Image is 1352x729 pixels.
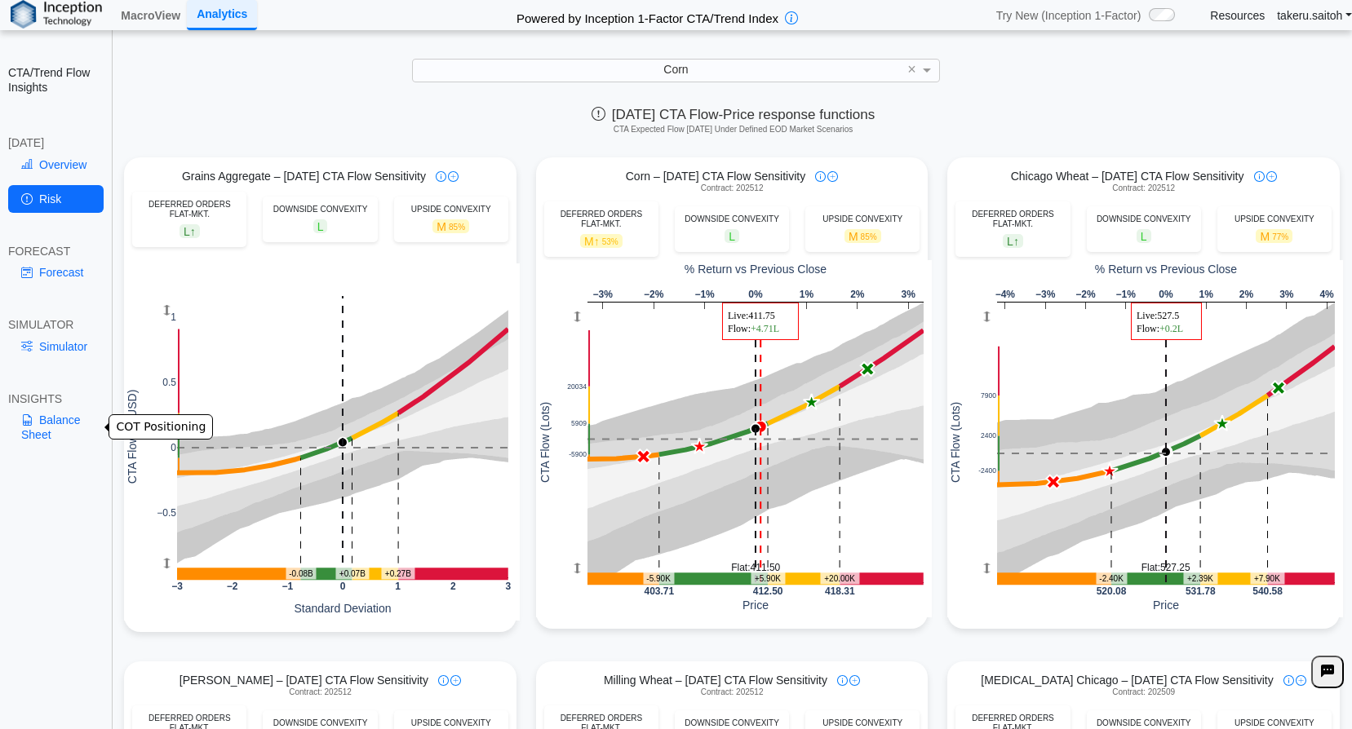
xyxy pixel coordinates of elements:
span: Contract: 202509 [1112,687,1175,697]
a: Forecast [8,258,104,286]
span: Corn – [DATE] CTA Flow Sensitivity [626,169,805,183]
span: [PERSON_NAME] – [DATE] CTA Flow Sensitivity [180,673,428,687]
div: DOWNSIDE CONVEXITY [271,205,369,214]
div: UPSIDE CONVEXITY [813,718,911,728]
div: DEFERRED ORDERS FLAT-MKT. [964,210,1062,229]
img: plus-icon.svg [1266,171,1277,182]
span: Clear value [905,60,919,82]
span: [DATE] CTA Flow-Price response functions [592,107,875,122]
a: Simulator [8,333,104,360]
span: M [844,229,881,243]
span: ↑ [1013,234,1019,247]
div: DOWNSIDE CONVEXITY [1095,214,1193,224]
div: DEFERRED ORDERS FLAT-MKT. [552,210,650,229]
h5: CTA Expected Flow [DATE] Under Defined EOD Market Scenarios [121,125,1346,135]
span: Grains Aggregate – [DATE] CTA Flow Sensitivity [182,169,426,183]
span: L [725,229,739,243]
a: takeru.saitoh [1277,8,1352,23]
div: UPSIDE CONVEXITY [813,214,911,224]
span: M [432,219,469,233]
span: Chicago Wheat – [DATE] CTA Flow Sensitivity [1011,169,1244,183]
a: Resources [1210,8,1265,23]
span: 85% [861,232,877,241]
span: ↑ [594,234,600,247]
h2: CTA/Trend Flow Insights [8,65,104,95]
img: plus-icon.svg [450,675,461,686]
span: Contract: 202512 [701,687,764,697]
img: info-icon.svg [438,675,449,686]
div: DOWNSIDE CONVEXITY [683,718,781,728]
div: DOWNSIDE CONVEXITY [1095,718,1193,728]
div: UPSIDE CONVEXITY [1226,718,1323,728]
span: Corn [663,63,688,76]
span: Contract: 202512 [701,183,764,193]
a: Risk [8,185,104,213]
img: plus-icon.svg [849,675,860,686]
span: M [1256,229,1292,243]
span: L [1137,229,1151,243]
div: UPSIDE CONVEXITY [402,205,500,214]
span: Milling Wheat – [DATE] CTA Flow Sensitivity [604,673,827,687]
span: × [907,62,916,77]
span: 77% [1272,232,1288,241]
span: Contract: 202512 [289,687,352,697]
div: SIMULATOR [8,317,104,332]
span: [MEDICAL_DATA] Chicago – [DATE] CTA Flow Sensitivity [981,673,1273,687]
img: info-icon.svg [815,171,826,182]
a: Balance Sheet [8,406,104,448]
span: M [580,234,623,248]
span: Try New (Inception 1-Factor) [996,8,1141,23]
span: 53% [602,237,618,246]
img: info-icon.svg [1283,675,1294,686]
h2: Powered by Inception 1-Factor CTA/Trend Index [510,4,785,27]
span: ↑ [190,224,196,237]
div: [DATE] [8,135,104,150]
a: Overview [8,151,104,179]
div: INSIGHTS [8,391,104,406]
img: plus-icon.svg [827,171,838,182]
img: info-icon.svg [436,171,446,182]
span: L [180,224,200,238]
img: plus-icon.svg [1296,675,1306,686]
img: plus-icon.svg [448,171,459,182]
img: info-icon.svg [837,675,848,686]
div: UPSIDE CONVEXITY [1226,214,1323,224]
a: MacroView [114,2,187,29]
span: Contract: 202512 [1112,183,1175,193]
div: UPSIDE CONVEXITY [402,718,500,728]
img: info-icon.svg [1254,171,1265,182]
div: DEFERRED ORDERS FLAT-MKT. [140,200,238,219]
span: L [1003,234,1023,248]
div: DOWNSIDE CONVEXITY [683,214,781,224]
span: L [313,219,328,233]
div: FORECAST [8,244,104,258]
div: DOWNSIDE CONVEXITY [271,718,369,728]
div: COT Positioning [109,414,213,440]
span: 85% [449,223,465,232]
